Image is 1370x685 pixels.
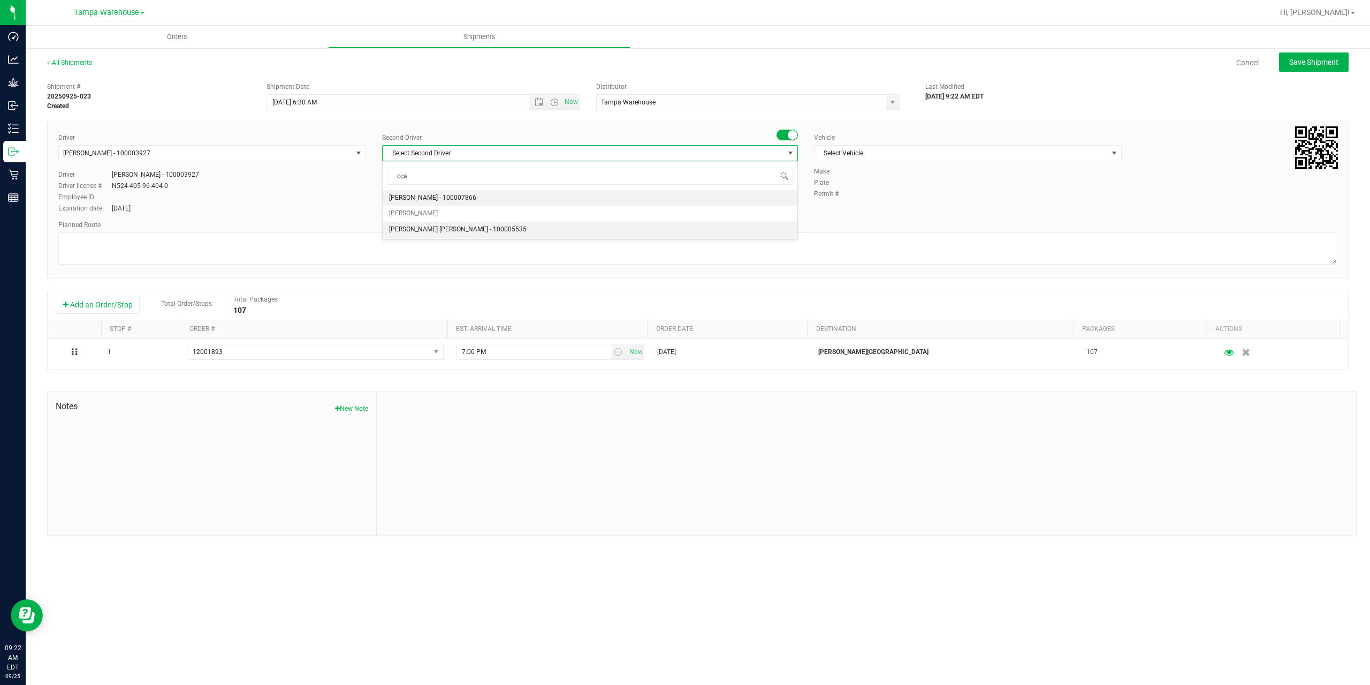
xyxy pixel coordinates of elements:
[26,26,328,48] a: Orders
[58,133,75,142] label: Driver
[47,82,250,92] span: Shipment #
[112,204,131,213] div: [DATE]
[1279,52,1349,72] button: Save Shipment
[814,133,835,142] label: Vehicle
[47,102,69,110] strong: Created
[8,77,19,88] inline-svg: Grow
[56,400,368,413] span: Notes
[656,325,693,333] a: Order date
[815,146,1108,161] span: Select Vehicle
[8,100,19,111] inline-svg: Inbound
[110,325,131,333] a: Stop #
[1295,126,1338,169] img: Scan me!
[233,296,278,303] span: Total Packages
[47,93,91,100] strong: 20250925-023
[267,82,309,92] label: Shipment Date
[58,221,101,229] span: Planned Route
[352,146,366,161] span: select
[1207,320,1340,338] th: Actions
[626,344,644,359] span: select
[389,207,438,221] span: [PERSON_NAME]
[74,8,139,17] span: Tampa Warehouse
[784,146,797,161] span: select
[233,306,246,314] strong: 107
[5,643,21,672] p: 09:22 AM EDT
[562,94,580,110] span: Set Current date
[886,95,900,110] span: select
[816,325,856,333] a: Destination
[814,178,846,187] label: Plate
[8,31,19,42] inline-svg: Dashboard
[627,344,645,360] span: Set Current date
[383,146,784,161] span: Select Second Driver
[1295,126,1338,169] qrcode: 20250925-023
[382,133,422,142] label: Second Driver
[611,344,627,359] span: select
[925,93,984,100] strong: [DATE] 9:22 AM EDT
[8,169,19,180] inline-svg: Retail
[47,59,92,66] a: All Shipments
[814,189,846,199] label: Permit #
[189,325,215,333] a: Order #
[1108,146,1121,161] span: select
[328,26,630,48] a: Shipments
[193,348,223,356] span: 12001893
[530,98,548,107] span: Open the date view
[596,82,627,92] label: Distributor
[389,223,527,237] span: [PERSON_NAME] [PERSON_NAME] - 100005535
[597,95,878,110] input: Select
[161,300,212,307] span: Total Order/Stops
[112,170,199,179] div: [PERSON_NAME] - 100003927
[112,181,168,191] div: N524-405-96-404-0
[58,204,112,213] label: Expiration date
[108,347,111,357] span: 1
[58,170,112,179] label: Driver
[449,32,510,42] span: Shipments
[1086,347,1098,357] span: 107
[8,123,19,134] inline-svg: Inventory
[8,192,19,203] inline-svg: Reports
[1289,58,1338,66] span: Save Shipment
[8,146,19,157] inline-svg: Outbound
[11,599,43,631] iframe: Resource center
[389,191,476,205] span: [PERSON_NAME] - 100007866
[8,54,19,65] inline-svg: Analytics
[56,296,140,314] button: Add an Order/Stop
[5,672,21,680] p: 09/25
[545,98,564,107] span: Open the time view
[1082,325,1115,333] a: Packages
[657,347,676,357] span: [DATE]
[429,344,443,359] span: select
[814,167,846,176] label: Make
[1280,8,1350,17] span: Hi, [PERSON_NAME]!
[818,347,1074,357] p: [PERSON_NAME][GEOGRAPHIC_DATA]
[925,82,964,92] label: Last Modified
[58,181,112,191] label: Driver license #
[58,192,112,202] label: Employee ID
[63,149,150,157] span: [PERSON_NAME] - 100003927
[456,325,511,333] a: Est. arrival time
[153,32,202,42] span: Orders
[1236,57,1259,68] a: Cancel
[335,404,368,413] button: New Note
